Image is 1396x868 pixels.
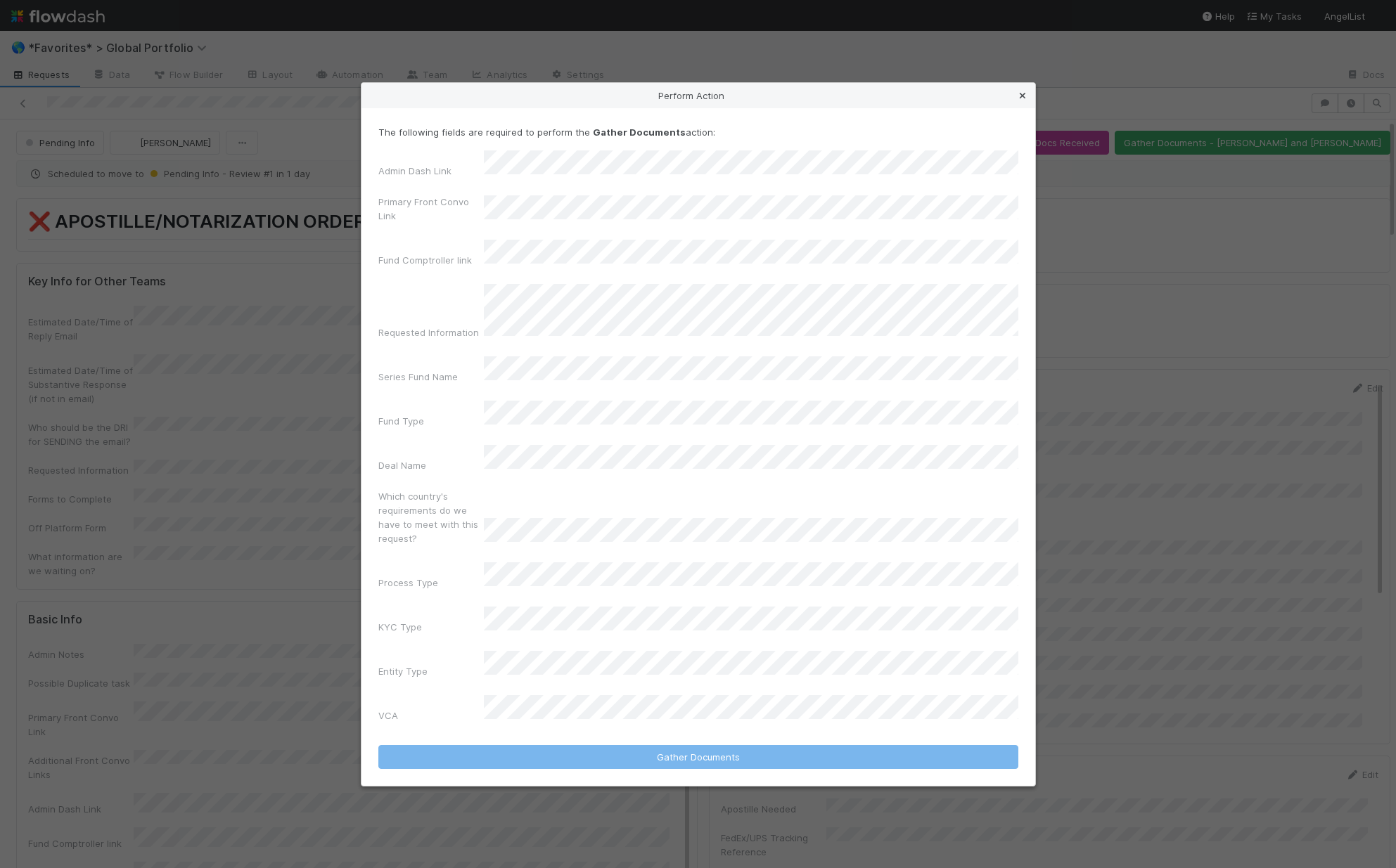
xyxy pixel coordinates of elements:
[593,127,686,138] strong: Gather Documents
[378,620,422,634] label: KYC Type
[378,745,1018,769] button: Gather Documents
[361,83,1035,108] div: Perform Action
[378,370,458,384] label: Series Fund Name
[378,164,452,178] label: Admin Dash Link
[378,195,484,223] label: Primary Front Convo Link
[378,414,424,428] label: Fund Type
[378,708,398,723] label: VCA
[378,253,472,267] label: Fund Comptroller link
[378,325,479,339] label: Requested Information
[378,458,426,472] label: Deal Name
[378,576,438,590] label: Process Type
[378,125,1018,139] p: The following fields are required to perform the action:
[378,664,428,678] label: Entity Type
[378,489,484,545] label: Which country's requirements do we have to meet with this request?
